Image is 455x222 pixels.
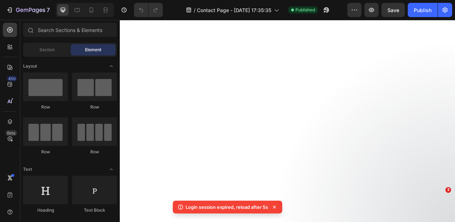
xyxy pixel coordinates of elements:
[197,6,271,14] span: Contact Page - [DATE] 17:35:35
[23,166,32,173] span: Text
[72,104,117,110] div: Row
[3,3,53,17] button: 7
[431,198,448,215] iframe: Intercom live chat
[106,164,117,175] span: Toggle open
[23,207,68,213] div: Heading
[7,76,17,81] div: 450
[186,203,268,211] p: Login session expired, reload after 5s
[72,207,117,213] div: Text Block
[23,63,37,69] span: Layout
[387,7,399,13] span: Save
[408,3,438,17] button: Publish
[295,7,315,13] span: Published
[381,3,405,17] button: Save
[85,47,101,53] span: Element
[47,6,50,14] p: 7
[5,130,17,136] div: Beta
[23,23,117,37] input: Search Sections & Elements
[194,6,196,14] span: /
[23,149,68,155] div: Row
[39,47,55,53] span: Section
[72,149,117,155] div: Row
[106,60,117,72] span: Toggle open
[445,187,451,193] span: 3
[414,6,432,14] div: Publish
[134,3,163,17] div: Undo/Redo
[23,104,68,110] div: Row
[120,20,455,222] iframe: Design area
